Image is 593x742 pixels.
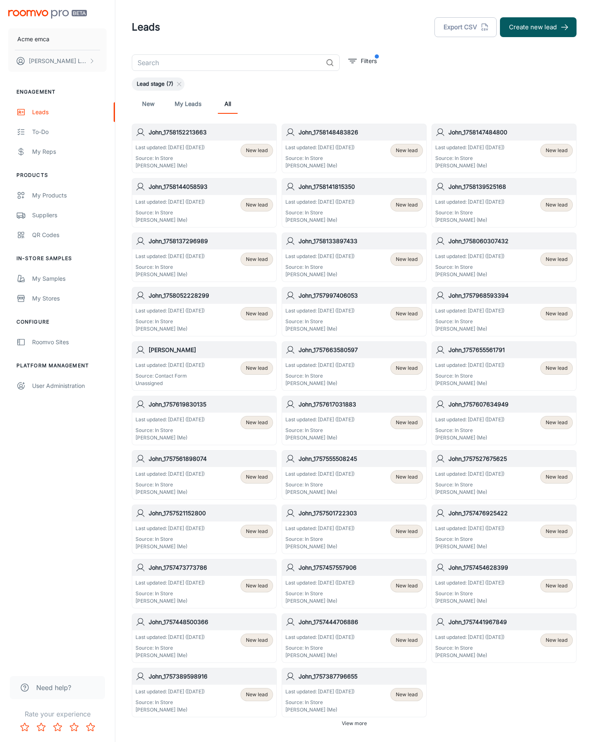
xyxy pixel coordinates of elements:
span: New lead [246,528,268,535]
p: [PERSON_NAME] (Me) [135,652,205,659]
p: Source: In Store [435,481,504,488]
a: John_1757441967849Last updated: [DATE] ([DATE])Source: In Store[PERSON_NAME] (Me)New lead [432,613,577,663]
span: New lead [246,636,268,644]
h6: John_1758144058593 [149,182,273,191]
span: New lead [396,256,418,263]
span: New lead [396,473,418,481]
p: [PERSON_NAME] (Me) [135,597,205,605]
a: John_1758148483826Last updated: [DATE] ([DATE])Source: In Store[PERSON_NAME] (Me)New lead [282,124,427,173]
p: [PERSON_NAME] (Me) [435,488,504,496]
span: Need help? [36,683,71,693]
p: Last updated: [DATE] ([DATE]) [435,634,504,641]
p: Last updated: [DATE] ([DATE]) [435,416,504,423]
h6: John_1758137296989 [149,237,273,246]
span: New lead [546,473,567,481]
a: John_1757997406053Last updated: [DATE] ([DATE])Source: In Store[PERSON_NAME] (Me)New lead [282,287,427,336]
a: John_1757663580597Last updated: [DATE] ([DATE])Source: In Store[PERSON_NAME] (Me)New lead [282,341,427,391]
p: Last updated: [DATE] ([DATE]) [285,253,355,260]
a: John_1757501722303Last updated: [DATE] ([DATE])Source: In Store[PERSON_NAME] (Me)New lead [282,505,427,554]
a: John_1758152213663Last updated: [DATE] ([DATE])Source: In Store[PERSON_NAME] (Me)New lead [132,124,277,173]
span: New lead [546,419,567,426]
p: [PERSON_NAME] (Me) [285,543,355,550]
p: Source: In Store [435,318,504,325]
p: Source: In Store [435,155,504,162]
a: John_1758133897433Last updated: [DATE] ([DATE])Source: In Store[PERSON_NAME] (Me)New lead [282,232,427,282]
div: To-do [32,127,107,136]
span: View more [342,720,367,727]
p: [PERSON_NAME] (Me) [135,271,205,278]
h6: John_1757501722303 [299,509,423,518]
p: Source: Contact Form [135,372,205,380]
a: New [138,94,158,114]
p: [PERSON_NAME] (Me) [135,434,205,441]
a: John_1757521152800Last updated: [DATE] ([DATE])Source: In Store[PERSON_NAME] (Me)New lead [132,505,277,554]
span: New lead [396,310,418,317]
h6: John_1758141815350 [299,182,423,191]
button: Create new lead [500,17,577,37]
a: John_1757527675625Last updated: [DATE] ([DATE])Source: In Store[PERSON_NAME] (Me)New lead [432,450,577,500]
p: Source: In Store [285,155,355,162]
p: Source: In Store [435,535,504,543]
p: [PERSON_NAME] (Me) [285,706,355,714]
p: Last updated: [DATE] ([DATE]) [285,416,355,423]
h6: John_1757441967849 [448,618,573,627]
span: New lead [396,147,418,154]
button: Rate 1 star [16,719,33,735]
p: Source: In Store [285,590,355,597]
p: [PERSON_NAME] (Me) [285,271,355,278]
p: [PERSON_NAME] (Me) [135,543,205,550]
p: [PERSON_NAME] (Me) [435,597,504,605]
p: Last updated: [DATE] ([DATE]) [285,144,355,151]
h6: John_1757457557906 [299,563,423,572]
h6: John_1757473773786 [149,563,273,572]
p: Filters [361,56,377,66]
h6: John_1757521152800 [149,509,273,518]
a: John_1757454628399Last updated: [DATE] ([DATE])Source: In Store[PERSON_NAME] (Me)New lead [432,559,577,608]
div: My Stores [32,294,107,303]
span: New lead [546,310,567,317]
p: [PERSON_NAME] (Me) [435,162,504,169]
p: Last updated: [DATE] ([DATE]) [135,253,205,260]
p: Last updated: [DATE] ([DATE]) [285,525,355,532]
p: Last updated: [DATE] ([DATE]) [435,144,504,151]
p: Source: In Store [285,699,355,706]
a: John_1757555508245Last updated: [DATE] ([DATE])Source: In Store[PERSON_NAME] (Me)New lead [282,450,427,500]
span: New lead [246,147,268,154]
span: New lead [546,582,567,589]
span: New lead [546,256,567,263]
p: Source: In Store [135,535,205,543]
p: Last updated: [DATE] ([DATE]) [435,579,504,587]
p: Last updated: [DATE] ([DATE]) [435,362,504,369]
a: John_1757387796655Last updated: [DATE] ([DATE])Source: In Store[PERSON_NAME] (Me)New lead [282,668,427,717]
p: Source: In Store [285,318,355,325]
h6: John_1758147484800 [448,128,573,137]
a: John_1757617031883Last updated: [DATE] ([DATE])Source: In Store[PERSON_NAME] (Me)New lead [282,396,427,445]
p: Last updated: [DATE] ([DATE]) [285,688,355,695]
p: [PERSON_NAME] (Me) [135,488,205,496]
p: Source: In Store [135,699,205,706]
p: Source: In Store [135,590,205,597]
span: New lead [546,201,567,209]
p: Last updated: [DATE] ([DATE]) [135,688,205,695]
p: Acme emca [17,35,49,44]
p: Source: In Store [135,318,205,325]
div: My Samples [32,274,107,283]
p: Last updated: [DATE] ([DATE]) [135,362,205,369]
a: John_1757444706886Last updated: [DATE] ([DATE])Source: In Store[PERSON_NAME] (Me)New lead [282,613,427,663]
p: Last updated: [DATE] ([DATE]) [285,634,355,641]
button: [PERSON_NAME] Leaptools [8,50,107,72]
p: Last updated: [DATE] ([DATE]) [135,307,205,315]
span: New lead [396,582,418,589]
h6: John_1758148483826 [299,128,423,137]
span: New lead [246,691,268,698]
p: Last updated: [DATE] ([DATE]) [135,198,205,206]
button: Acme emca [8,28,107,50]
a: John_1758144058593Last updated: [DATE] ([DATE])Source: In Store[PERSON_NAME] (Me)New lead [132,178,277,228]
a: John_1758137296989Last updated: [DATE] ([DATE])Source: In Store[PERSON_NAME] (Me)New lead [132,232,277,282]
h6: John_1757444706886 [299,618,423,627]
p: [PERSON_NAME] (Me) [285,380,355,387]
span: New lead [396,691,418,698]
div: QR Codes [32,230,107,240]
h6: John_1757607634949 [448,400,573,409]
h6: [PERSON_NAME] [149,345,273,355]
